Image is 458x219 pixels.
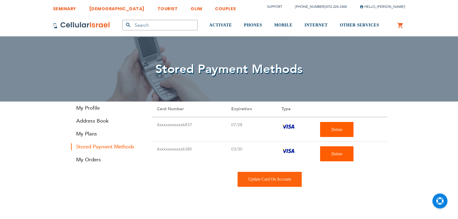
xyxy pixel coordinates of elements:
[71,130,143,137] a: My Plans
[274,23,293,27] span: MOBILE
[320,122,354,137] button: Delete
[360,5,405,9] span: Hello, [PERSON_NAME]!
[320,146,354,161] button: Delete
[191,2,202,13] a: OLIM
[155,61,303,78] span: Stored Payment Methods
[304,23,328,27] span: INTERNET
[274,14,293,37] a: MOBILE
[267,5,282,9] a: Support
[244,23,262,27] span: PHONES
[227,117,277,142] td: 07/28
[157,2,178,13] a: TOURIST
[331,127,342,132] span: Delete
[340,23,379,27] span: OTHER SERVICES
[227,102,277,117] th: Expiration
[209,14,232,37] a: ACTIVATE
[295,5,325,9] a: [PHONE_NUMBER]
[152,142,227,166] td: 4xxxxxxxxxxx6380
[53,2,76,13] a: SEMINARY
[326,5,347,9] a: 072-224-3300
[238,172,302,187] div: To update the payment method currently being used on an existing Cellular Israel plan
[331,152,342,156] span: Delete
[71,105,143,111] a: My Profile
[282,122,295,131] img: vi.png
[209,23,232,27] span: ACTIVATE
[289,2,347,11] li: /
[122,20,198,30] input: Search
[340,14,379,37] a: OTHER SERVICES
[53,22,110,29] img: Cellular Israel Logo
[71,117,143,124] a: Address Book
[71,156,143,163] a: My Orders
[277,102,316,117] th: Type
[304,14,328,37] a: INTERNET
[215,2,236,13] a: COUPLES
[282,146,295,155] img: vi.png
[244,14,262,37] a: PHONES
[227,142,277,166] td: 03/30
[152,102,227,117] th: Card Number
[89,2,145,13] a: [DEMOGRAPHIC_DATA]
[152,117,227,142] td: 4xxxxxxxxxxx6837
[71,143,143,150] strong: Stored Payment Methods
